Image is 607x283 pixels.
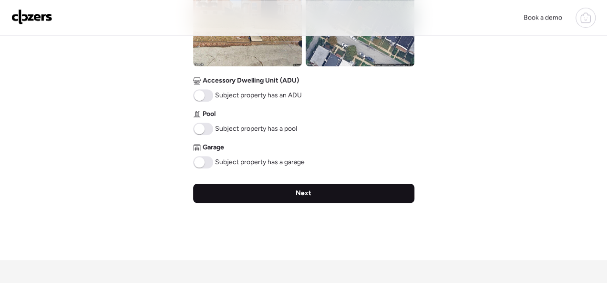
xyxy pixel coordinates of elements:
[296,189,311,198] span: Next
[215,91,302,100] span: Subject property has an ADU
[215,157,305,167] span: Subject property has a garage
[11,9,52,24] img: Logo
[203,143,224,152] span: Garage
[203,109,216,119] span: Pool
[215,124,297,134] span: Subject property has a pool
[203,76,299,85] span: Accessory Dwelling Unit (ADU)
[524,13,562,21] span: Book a demo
